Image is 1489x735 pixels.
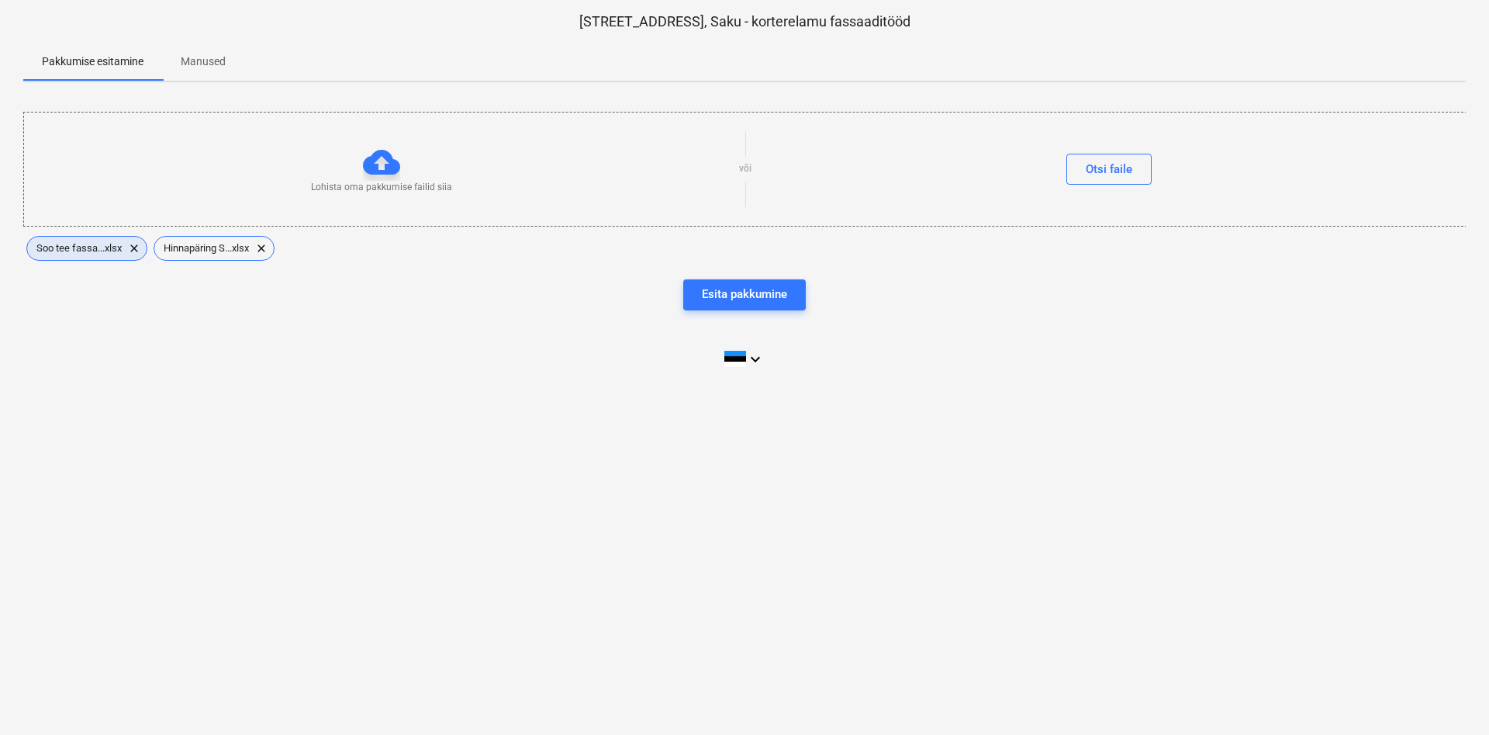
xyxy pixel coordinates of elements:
div: Hinnapäring S...xlsx [154,236,275,261]
p: [STREET_ADDRESS], Saku - korterelamu fassaaditööd [23,12,1466,31]
p: Pakkumise esitamine [42,54,143,70]
div: Lohista oma pakkumise failid siiavõiOtsi faile [23,112,1467,226]
p: Manused [181,54,226,70]
span: Soo tee fassa...xlsx [27,242,131,254]
div: Soo tee fassa...xlsx [26,236,147,261]
i: keyboard_arrow_down [746,350,765,369]
button: Otsi faile [1066,154,1152,185]
span: Hinnapäring S...xlsx [154,242,258,254]
p: Lohista oma pakkumise failid siia [311,181,452,194]
span: clear [125,239,143,258]
p: või [739,162,751,175]
div: Otsi faile [1086,159,1132,179]
button: Esita pakkumine [683,279,806,310]
div: Esita pakkumine [702,284,787,304]
span: clear [252,239,271,258]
